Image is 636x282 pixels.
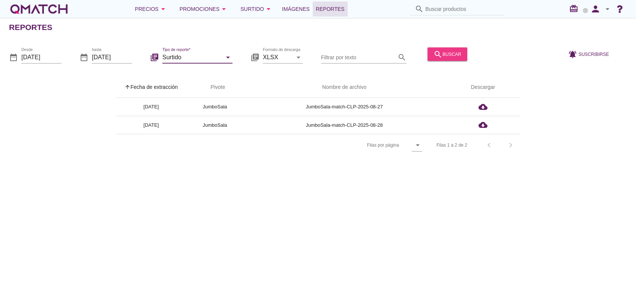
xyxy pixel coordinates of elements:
[321,51,396,63] input: Filtrar por texto
[234,1,279,16] button: Surtido
[425,3,500,15] input: Buscar productos
[263,51,292,63] input: Formato de descarga
[223,52,232,61] i: arrow_drop_down
[478,120,487,129] i: cloud_download
[569,4,581,13] i: redeem
[568,49,579,58] i: notifications_active
[159,4,168,13] i: arrow_drop_down
[21,51,61,63] input: Desde
[240,4,273,13] div: Surtido
[562,47,615,61] button: Suscribirse
[250,52,259,61] i: library_books
[243,77,445,98] th: Nombre de archivo: Not sorted.
[316,4,345,13] span: Reportes
[588,4,603,14] i: person
[124,84,130,90] i: arrow_upward
[243,98,445,116] td: JumboSala-match-CLP-2025-08-27
[243,116,445,134] td: JumboSala-match-CLP-2025-08-28
[415,4,424,13] i: search
[282,4,310,13] span: Imágenes
[79,52,88,61] i: date_range
[9,52,18,61] i: date_range
[436,142,467,148] div: Filas 1 a 2 de 2
[9,1,69,16] a: white-qmatch-logo
[433,49,461,58] div: buscar
[433,49,442,58] i: search
[187,98,243,116] td: JumboSala
[264,4,273,13] i: arrow_drop_down
[174,1,235,16] button: Promociones
[187,77,243,98] th: Pivote: Not sorted. Activate to sort ascending.
[162,51,222,63] input: Tipo de reporte*
[219,4,228,13] i: arrow_drop_down
[150,52,159,61] i: library_books
[129,1,174,16] button: Precios
[115,77,187,98] th: Fecha de extracción: Sorted ascending. Activate to sort descending.
[187,116,243,134] td: JumboSala
[603,4,612,13] i: arrow_drop_down
[292,134,422,156] div: Filas por página
[279,1,313,16] a: Imágenes
[135,4,168,13] div: Precios
[92,51,132,63] input: hasta
[313,1,348,16] a: Reportes
[115,98,187,116] td: [DATE]
[9,21,52,33] h2: Reportes
[427,47,467,61] button: buscar
[294,52,303,61] i: arrow_drop_down
[478,102,487,111] i: cloud_download
[397,52,406,61] i: search
[579,51,609,57] span: Suscribirse
[445,77,520,98] th: Descargar: Not sorted.
[115,116,187,134] td: [DATE]
[413,141,422,150] i: arrow_drop_down
[180,4,229,13] div: Promociones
